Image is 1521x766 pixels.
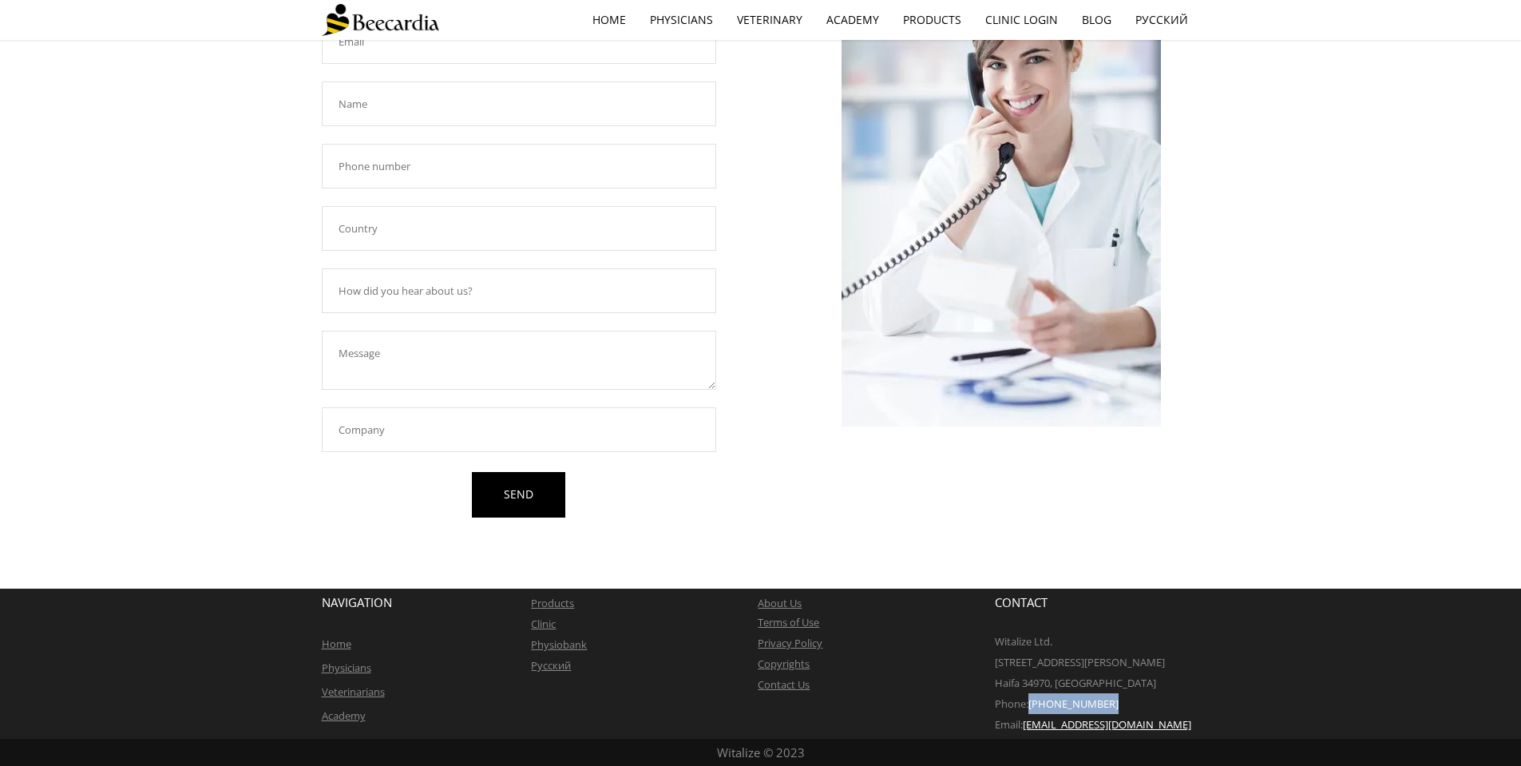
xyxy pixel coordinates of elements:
[322,144,716,189] input: Phone number
[995,634,1052,649] span: Witalize Ltd.
[537,596,574,610] a: roducts
[1123,2,1200,38] a: Русский
[322,407,716,452] input: Company
[758,615,819,629] a: Terms of Use
[322,81,716,126] input: Name
[1023,717,1191,732] a: [EMAIL_ADDRESS][DOMAIN_NAME]
[758,657,810,671] a: Copyrights
[995,717,1023,732] span: Email:
[1070,2,1123,38] a: Blog
[322,594,392,610] span: NAVIGATION
[322,268,716,313] input: How did you hear about us?
[322,708,366,723] a: Academy
[531,596,537,610] a: P
[973,2,1070,38] a: Clinic Login
[995,697,1028,711] span: Phone:
[758,677,810,692] a: Contact Us
[322,19,716,64] input: Email
[638,2,725,38] a: Physicians
[531,637,587,652] a: Physiobank
[995,676,1156,690] span: Haifa 34970, [GEOGRAPHIC_DATA]
[531,658,571,673] a: Русский
[531,617,556,631] a: Clinic
[995,594,1048,610] span: CONTACT
[580,2,638,38] a: home
[322,206,716,251] input: Country
[758,636,822,650] a: Privacy Policy
[717,744,805,760] span: Witalize © 2023
[322,685,385,699] a: Veterinarians
[472,472,565,518] a: SEND
[1028,697,1119,711] span: [PHONE_NUMBER]
[891,2,973,38] a: Products
[322,4,439,36] img: Beecardia
[758,596,802,610] a: About Us
[322,661,371,675] a: Physicians
[322,637,351,651] a: Home
[725,2,814,38] a: Veterinary
[814,2,891,38] a: Academy
[995,655,1165,669] span: [STREET_ADDRESS][PERSON_NAME]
